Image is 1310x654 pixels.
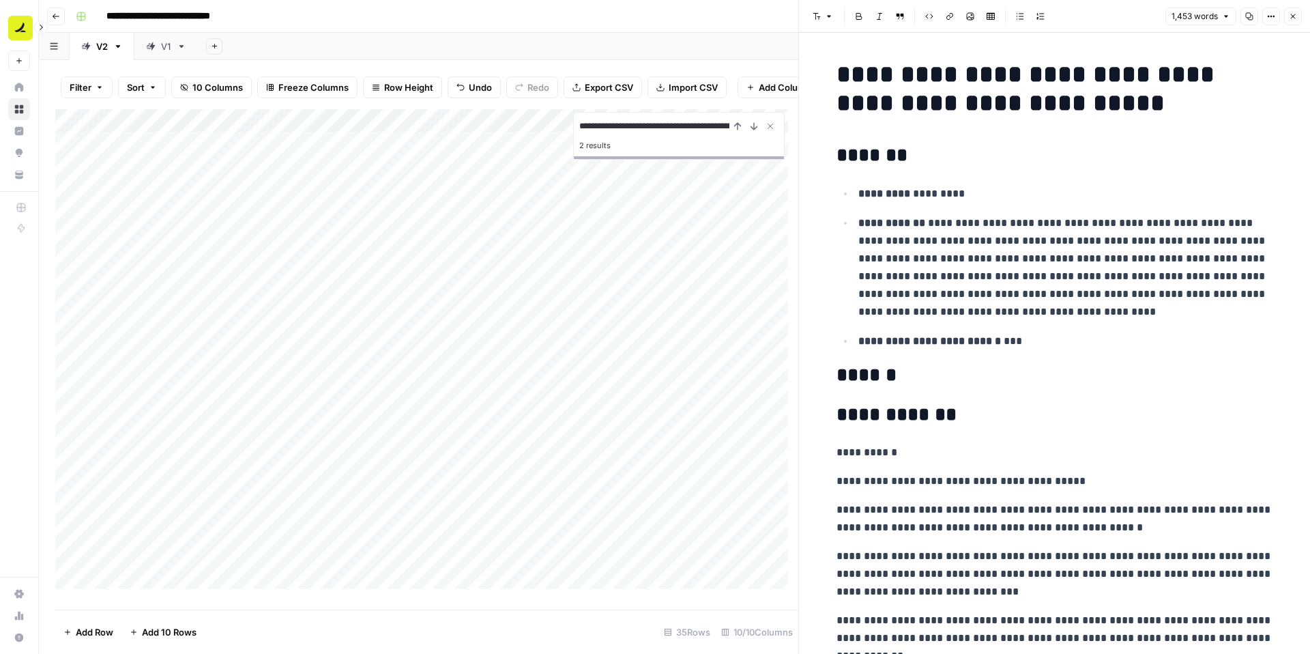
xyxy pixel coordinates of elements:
[658,621,716,643] div: 35 Rows
[55,621,121,643] button: Add Row
[8,605,30,627] a: Usage
[161,40,171,53] div: V1
[448,76,501,98] button: Undo
[127,81,145,94] span: Sort
[762,118,778,134] button: Close Search
[669,81,718,94] span: Import CSV
[142,625,196,639] span: Add 10 Rows
[384,81,433,94] span: Row Height
[70,81,91,94] span: Filter
[8,16,33,40] img: Ramp Logo
[278,81,349,94] span: Freeze Columns
[759,81,811,94] span: Add Column
[8,142,30,164] a: Opportunities
[527,81,549,94] span: Redo
[1165,8,1236,25] button: 1,453 words
[729,118,746,134] button: Previous Result
[647,76,727,98] button: Import CSV
[469,81,492,94] span: Undo
[579,137,778,154] div: 2 results
[738,76,820,98] button: Add Column
[564,76,642,98] button: Export CSV
[506,76,558,98] button: Redo
[746,118,762,134] button: Next Result
[8,11,30,45] button: Workspace: Ramp
[8,583,30,605] a: Settings
[257,76,358,98] button: Freeze Columns
[8,627,30,649] button: Help + Support
[8,120,30,142] a: Insights
[8,76,30,98] a: Home
[363,76,442,98] button: Row Height
[134,33,198,60] a: V1
[96,40,108,53] div: V2
[70,33,134,60] a: V2
[192,81,243,94] span: 10 Columns
[171,76,252,98] button: 10 Columns
[61,76,113,98] button: Filter
[8,164,30,186] a: Your Data
[716,621,798,643] div: 10/10 Columns
[121,621,205,643] button: Add 10 Rows
[8,98,30,120] a: Browse
[76,625,113,639] span: Add Row
[1171,10,1218,23] span: 1,453 words
[118,76,166,98] button: Sort
[585,81,633,94] span: Export CSV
